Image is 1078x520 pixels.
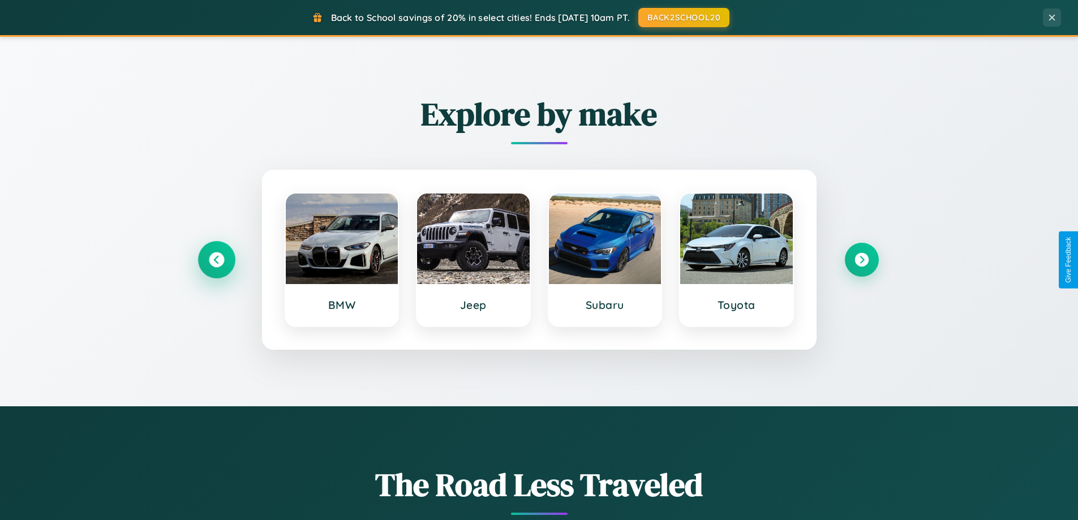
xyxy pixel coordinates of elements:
[1064,237,1072,283] div: Give Feedback
[297,298,387,312] h3: BMW
[331,12,630,23] span: Back to School savings of 20% in select cities! Ends [DATE] 10am PT.
[200,463,879,506] h1: The Road Less Traveled
[560,298,650,312] h3: Subaru
[638,8,729,27] button: BACK2SCHOOL20
[428,298,518,312] h3: Jeep
[692,298,781,312] h3: Toyota
[200,92,879,136] h2: Explore by make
